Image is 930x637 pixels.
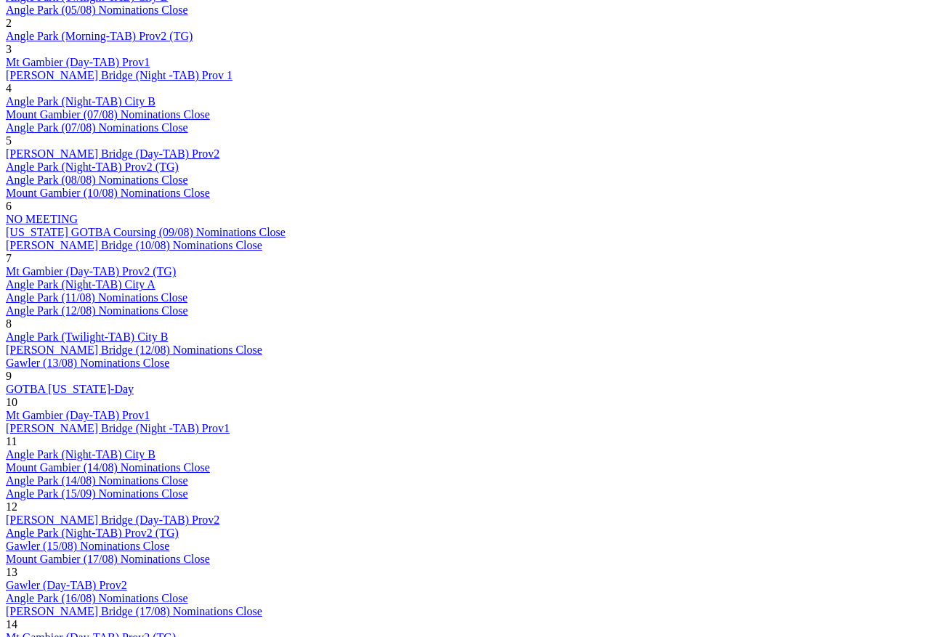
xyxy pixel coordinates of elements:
[6,226,286,238] a: [US_STATE] GOTBA Coursing (09/08) Nominations Close
[6,82,12,94] span: 4
[6,566,17,578] span: 13
[6,174,188,186] a: Angle Park (08/08) Nominations Close
[6,370,12,382] span: 9
[6,161,179,173] a: Angle Park (Night-TAB) Prov2 (TG)
[6,317,12,330] span: 8
[6,422,230,434] a: [PERSON_NAME] Bridge (Night -TAB) Prov1
[6,409,150,421] a: Mt Gambier (Day-TAB) Prov1
[6,291,187,304] a: Angle Park (11/08) Nominations Close
[6,147,219,160] a: [PERSON_NAME] Bridge (Day-TAB) Prov2
[6,579,127,591] a: Gawler (Day-TAB) Prov2
[6,121,188,134] a: Angle Park (07/08) Nominations Close
[6,278,155,291] a: Angle Park (Night-TAB) City A
[6,396,17,408] span: 10
[6,344,262,356] a: [PERSON_NAME] Bridge (12/08) Nominations Close
[6,487,188,500] a: Angle Park (15/09) Nominations Close
[6,474,188,487] a: Angle Park (14/08) Nominations Close
[6,383,134,395] a: GOTBA [US_STATE]-Day
[6,527,179,539] a: Angle Park (Night-TAB) Prov2 (TG)
[6,500,17,513] span: 12
[6,553,210,565] a: Mount Gambier (17/08) Nominations Close
[6,514,219,526] a: [PERSON_NAME] Bridge (Day-TAB) Prov2
[6,618,17,630] span: 14
[6,187,210,199] a: Mount Gambier (10/08) Nominations Close
[6,304,188,317] a: Angle Park (12/08) Nominations Close
[6,134,12,147] span: 5
[6,17,12,29] span: 2
[6,200,12,212] span: 6
[6,265,176,277] a: Mt Gambier (Day-TAB) Prov2 (TG)
[6,435,17,447] span: 11
[6,592,188,604] a: Angle Park (16/08) Nominations Close
[6,448,155,460] a: Angle Park (Night-TAB) City B
[6,252,12,264] span: 7
[6,213,78,225] a: NO MEETING
[6,69,232,81] a: [PERSON_NAME] Bridge (Night -TAB) Prov 1
[6,56,150,68] a: Mt Gambier (Day-TAB) Prov1
[6,330,168,343] a: Angle Park (Twilight-TAB) City B
[6,4,188,16] a: Angle Park (05/08) Nominations Close
[6,239,262,251] a: [PERSON_NAME] Bridge (10/08) Nominations Close
[6,30,193,42] a: Angle Park (Morning-TAB) Prov2 (TG)
[6,43,12,55] span: 3
[6,357,169,369] a: Gawler (13/08) Nominations Close
[6,461,210,474] a: Mount Gambier (14/08) Nominations Close
[6,108,210,121] a: Mount Gambier (07/08) Nominations Close
[6,605,262,617] a: [PERSON_NAME] Bridge (17/08) Nominations Close
[6,95,155,107] a: Angle Park (Night-TAB) City B
[6,540,169,552] a: Gawler (15/08) Nominations Close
